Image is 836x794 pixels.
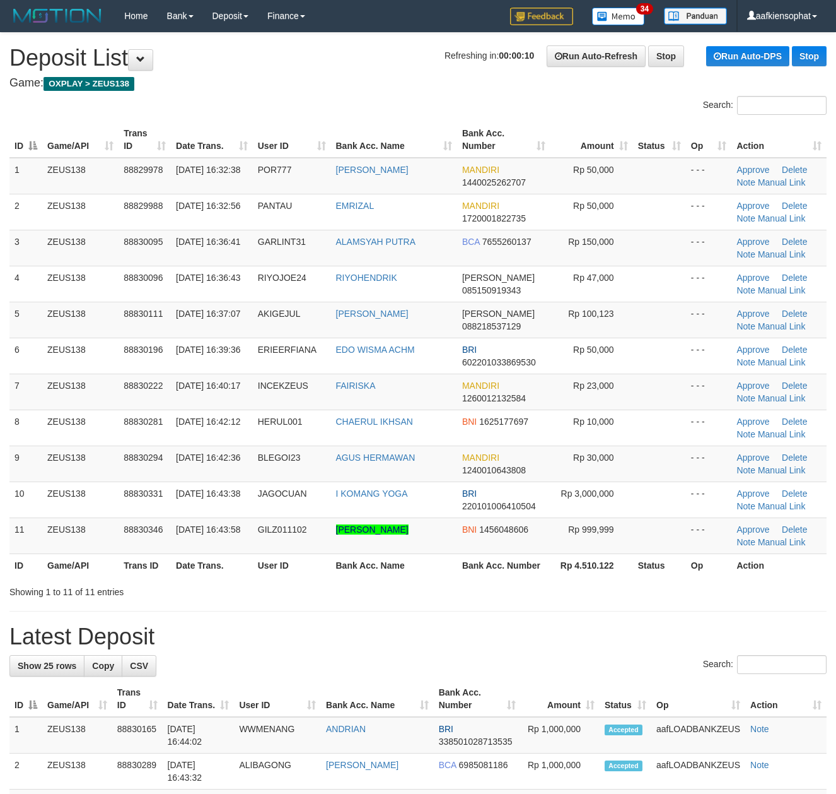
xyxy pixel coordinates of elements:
strong: 00:00:10 [499,50,534,61]
span: BNI [462,524,477,535]
span: Accepted [605,761,642,771]
span: [DATE] 16:39:36 [176,345,240,355]
img: MOTION_logo.png [9,6,105,25]
span: Rp 50,000 [573,345,614,355]
a: Manual Link [758,249,806,259]
span: GARLINT31 [258,237,306,247]
span: BCA [439,760,456,770]
span: RIYOJOE24 [258,273,306,283]
td: - - - [686,410,732,446]
td: [DATE] 16:43:32 [163,754,235,790]
td: 11 [9,518,42,554]
a: Manual Link [758,429,806,439]
span: Copy 7655260137 to clipboard [482,237,531,247]
th: Amount: activate to sort column ascending [550,122,633,158]
td: - - - [686,482,732,518]
span: [DATE] 16:42:36 [176,453,240,463]
td: ALIBAGONG [234,754,321,790]
a: Delete [782,381,807,391]
th: Bank Acc. Number [457,554,550,577]
th: Date Trans. [171,554,253,577]
span: MANDIRI [462,165,499,175]
td: 88830165 [112,717,163,754]
td: ZEUS138 [42,482,119,518]
h1: Latest Deposit [9,624,827,649]
span: Accepted [605,725,642,735]
td: ZEUS138 [42,230,119,266]
td: 10 [9,482,42,518]
span: [DATE] 16:37:07 [176,309,240,319]
td: 1 [9,717,42,754]
th: Bank Acc. Name: activate to sort column ascending [331,122,457,158]
input: Search: [737,655,827,674]
a: Approve [736,417,769,427]
span: [PERSON_NAME] [462,273,535,283]
span: Rp 23,000 [573,381,614,391]
span: BRI [462,489,477,499]
span: 88829988 [124,201,163,211]
span: MANDIRI [462,201,499,211]
a: Note [736,321,755,331]
td: 2 [9,194,42,230]
span: [DATE] 16:36:41 [176,237,240,247]
span: Copy [92,661,114,671]
td: ZEUS138 [42,194,119,230]
span: JAGOCUAN [258,489,307,499]
td: ZEUS138 [42,338,119,374]
span: Copy 602201033869530 to clipboard [462,357,536,367]
span: Copy 1240010643808 to clipboard [462,465,526,475]
span: MANDIRI [462,381,499,391]
a: [PERSON_NAME] [336,165,409,175]
a: Run Auto-DPS [706,46,789,66]
th: Trans ID: activate to sort column ascending [112,681,163,717]
span: Copy 1456048606 to clipboard [479,524,528,535]
td: 6 [9,338,42,374]
a: Manual Link [758,501,806,511]
a: Note [736,501,755,511]
a: [PERSON_NAME] [336,309,409,319]
a: Copy [84,655,122,677]
span: 88830346 [124,524,163,535]
span: Show 25 rows [18,661,76,671]
a: Show 25 rows [9,655,84,677]
img: Feedback.jpg [510,8,573,25]
td: 4 [9,266,42,302]
a: Manual Link [758,177,806,187]
div: Showing 1 to 11 of 11 entries [9,581,339,598]
h4: Game: [9,77,827,90]
input: Search: [737,96,827,115]
span: Copy 085150919343 to clipboard [462,285,521,295]
a: Approve [736,524,769,535]
th: Op [686,554,732,577]
a: Note [750,724,769,734]
a: Manual Link [758,465,806,475]
td: - - - [686,158,732,194]
span: Rp 100,123 [568,309,613,319]
span: Copy 338501028713535 to clipboard [439,737,513,747]
th: Bank Acc. Name: activate to sort column ascending [321,681,434,717]
h1: Deposit List [9,45,827,71]
span: [DATE] 16:43:38 [176,489,240,499]
a: Run Auto-Refresh [547,45,646,67]
a: Note [736,465,755,475]
a: Delete [782,453,807,463]
td: ZEUS138 [42,717,112,754]
a: Delete [782,489,807,499]
td: ZEUS138 [42,410,119,446]
td: [DATE] 16:44:02 [163,717,235,754]
a: Delete [782,273,807,283]
td: - - - [686,518,732,554]
a: Manual Link [758,393,806,403]
th: Action: activate to sort column ascending [745,681,827,717]
a: Note [736,537,755,547]
th: Bank Acc. Number: activate to sort column ascending [434,681,521,717]
span: BRI [462,345,477,355]
th: Status: activate to sort column ascending [633,122,686,158]
span: 88830294 [124,453,163,463]
span: 88830095 [124,237,163,247]
td: 7 [9,374,42,410]
a: CHAERUL IKHSAN [336,417,413,427]
span: INCEKZEUS [258,381,308,391]
span: Rp 10,000 [573,417,614,427]
span: Rp 50,000 [573,165,614,175]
